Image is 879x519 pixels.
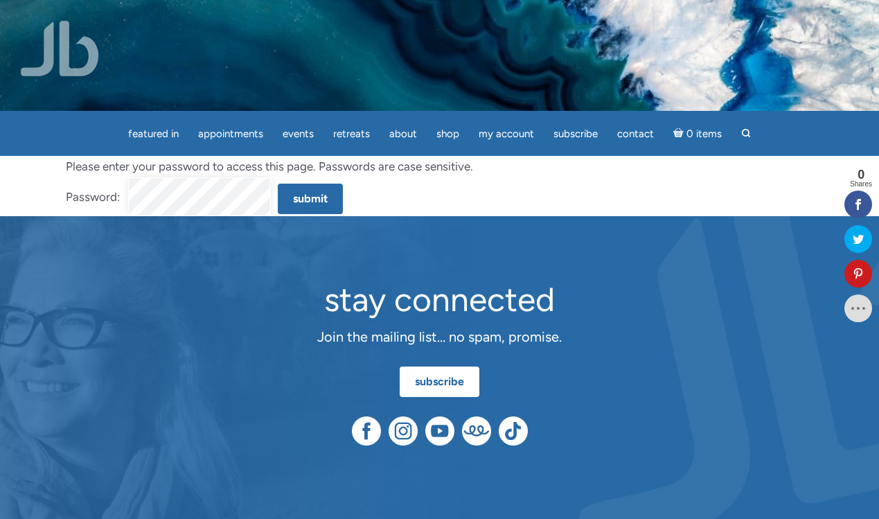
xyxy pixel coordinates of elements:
span: Appointments [198,127,263,140]
a: Subscribe [545,121,606,148]
span: Events [283,127,314,140]
label: Password: [66,186,120,208]
a: My Account [470,121,542,148]
img: Facebook [352,416,381,446]
a: subscribe [400,367,479,397]
a: featured in [120,121,187,148]
span: My Account [479,127,534,140]
img: Teespring [462,416,491,446]
span: Shares [850,181,872,188]
img: YouTube [425,416,454,446]
input: Submit [278,184,343,214]
span: 0 items [686,129,722,139]
a: Contact [609,121,662,148]
span: Shop [436,127,459,140]
img: Instagram [389,416,418,446]
span: featured in [128,127,179,140]
span: Subscribe [553,127,598,140]
p: Join the mailing list… no spam, promise. [194,326,686,348]
a: Appointments [190,121,272,148]
h2: stay connected [194,281,686,318]
span: 0 [850,168,872,181]
img: TikTok [499,416,528,446]
span: About [389,127,417,140]
form: Please enter your password to access this page. Passwords are case sensitive. [66,156,814,216]
i: Cart [673,127,686,140]
img: Jamie Butler. The Everyday Medium [21,21,99,76]
a: Cart0 items [665,119,730,148]
a: Shop [428,121,468,148]
a: About [381,121,425,148]
span: Contact [617,127,654,140]
span: Retreats [333,127,370,140]
a: Events [274,121,322,148]
a: Retreats [325,121,378,148]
